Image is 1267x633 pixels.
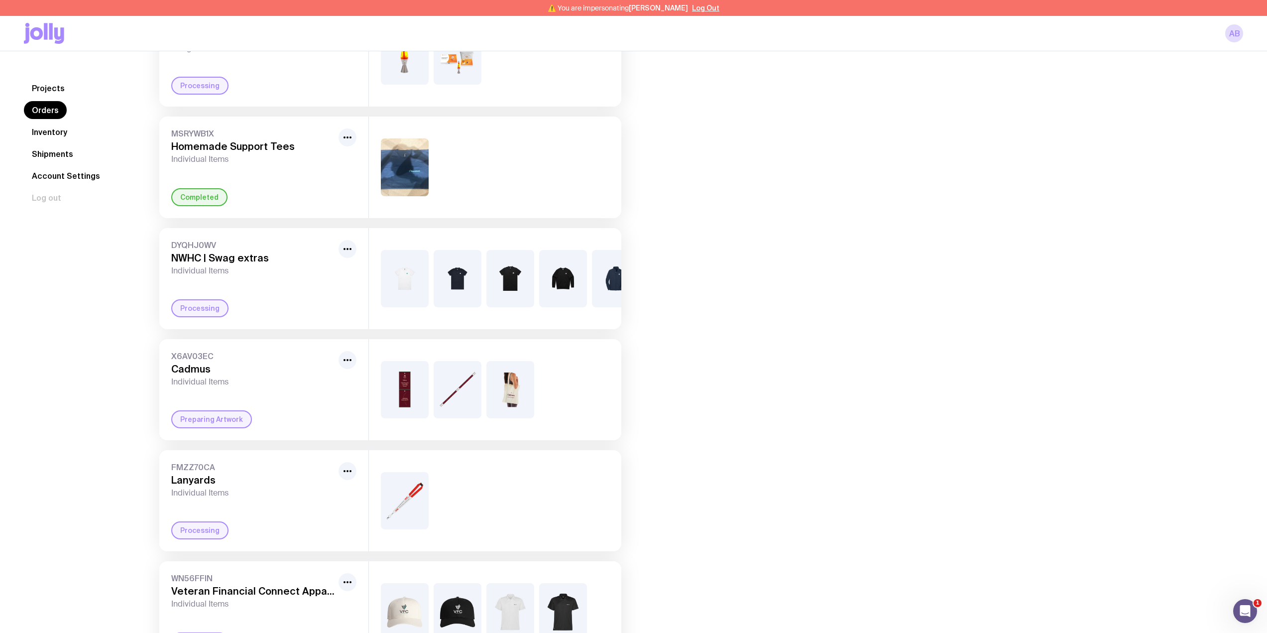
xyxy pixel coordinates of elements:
span: Individual Items [171,266,335,276]
span: WN56FFIN [171,573,335,583]
h3: Lanyards [171,474,335,486]
a: Orders [24,101,67,119]
a: Inventory [24,123,75,141]
h3: Veteran Financial Connect Apparel [171,585,335,597]
a: Projects [24,79,73,97]
span: Individual Items [171,154,335,164]
span: Individual Items [171,599,335,609]
span: Individual Items [171,377,335,387]
span: FMZZ70CA [171,462,335,472]
h3: Homemade Support Tees [171,140,335,152]
span: MSRYWB1X [171,128,335,138]
span: DYQHJ0WV [171,240,335,250]
div: Completed [171,188,228,206]
span: 1 [1254,599,1262,607]
h3: NWHC | Swag extras [171,252,335,264]
span: X6AV03EC [171,351,335,361]
span: ⚠️ You are impersonating [548,4,688,12]
span: Individual Items [171,488,335,498]
div: Preparing Artwork [171,410,252,428]
a: Account Settings [24,167,108,185]
button: Log out [24,189,69,207]
span: [PERSON_NAME] [629,4,688,12]
div: Processing [171,299,229,317]
h3: Cadmus [171,363,335,375]
a: Shipments [24,145,81,163]
button: Log Out [692,4,719,12]
iframe: Intercom live chat [1233,599,1257,623]
div: Processing [171,521,229,539]
div: Processing [171,77,229,95]
a: AB [1225,24,1243,42]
